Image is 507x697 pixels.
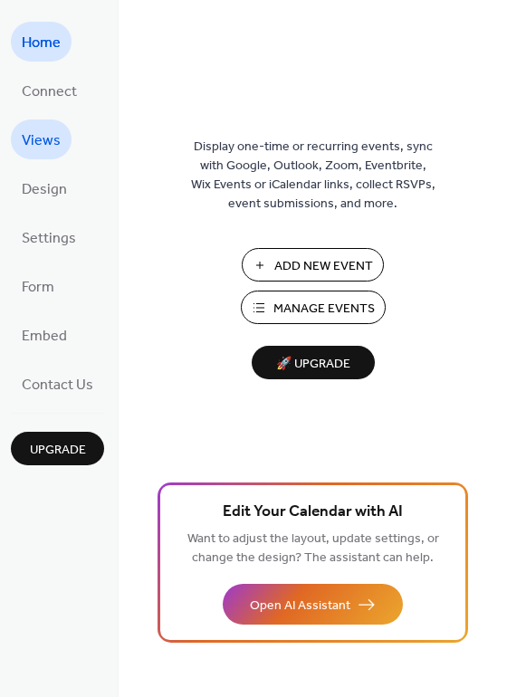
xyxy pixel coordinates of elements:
[242,248,384,282] button: Add New Event
[191,138,435,214] span: Display one-time or recurring events, sync with Google, Outlook, Zoom, Eventbrite, Wix Events or ...
[11,364,104,404] a: Contact Us
[22,176,67,205] span: Design
[22,127,61,156] span: Views
[11,71,88,110] a: Connect
[274,257,373,276] span: Add New Event
[263,352,364,377] span: 🚀 Upgrade
[22,273,54,302] span: Form
[223,584,403,625] button: Open AI Assistant
[252,346,375,379] button: 🚀 Upgrade
[241,291,386,324] button: Manage Events
[187,527,439,570] span: Want to adjust the layout, update settings, or change the design? The assistant can help.
[11,432,104,465] button: Upgrade
[22,29,61,58] span: Home
[223,500,403,525] span: Edit Your Calendar with AI
[22,78,77,107] span: Connect
[11,315,78,355] a: Embed
[22,371,93,400] span: Contact Us
[11,217,87,257] a: Settings
[22,224,76,253] span: Settings
[11,168,78,208] a: Design
[11,22,72,62] a: Home
[11,266,65,306] a: Form
[250,597,350,616] span: Open AI Assistant
[22,322,67,351] span: Embed
[273,300,375,319] span: Manage Events
[11,119,72,159] a: Views
[30,441,86,460] span: Upgrade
